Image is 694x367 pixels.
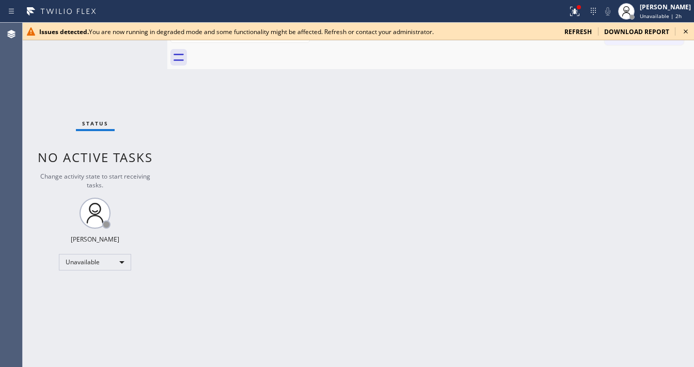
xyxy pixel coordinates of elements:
[38,149,153,166] span: No active tasks
[640,12,682,20] span: Unavailable | 2h
[604,27,669,36] span: download report
[601,4,615,19] button: Mute
[40,172,150,189] span: Change activity state to start receiving tasks.
[82,120,108,127] span: Status
[71,235,119,244] div: [PERSON_NAME]
[640,3,691,11] div: [PERSON_NAME]
[39,27,556,36] div: You are now running in degraded mode and some functionality might be affected. Refresh or contact...
[564,27,592,36] span: refresh
[59,254,131,270] div: Unavailable
[39,27,89,36] b: Issues detected.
